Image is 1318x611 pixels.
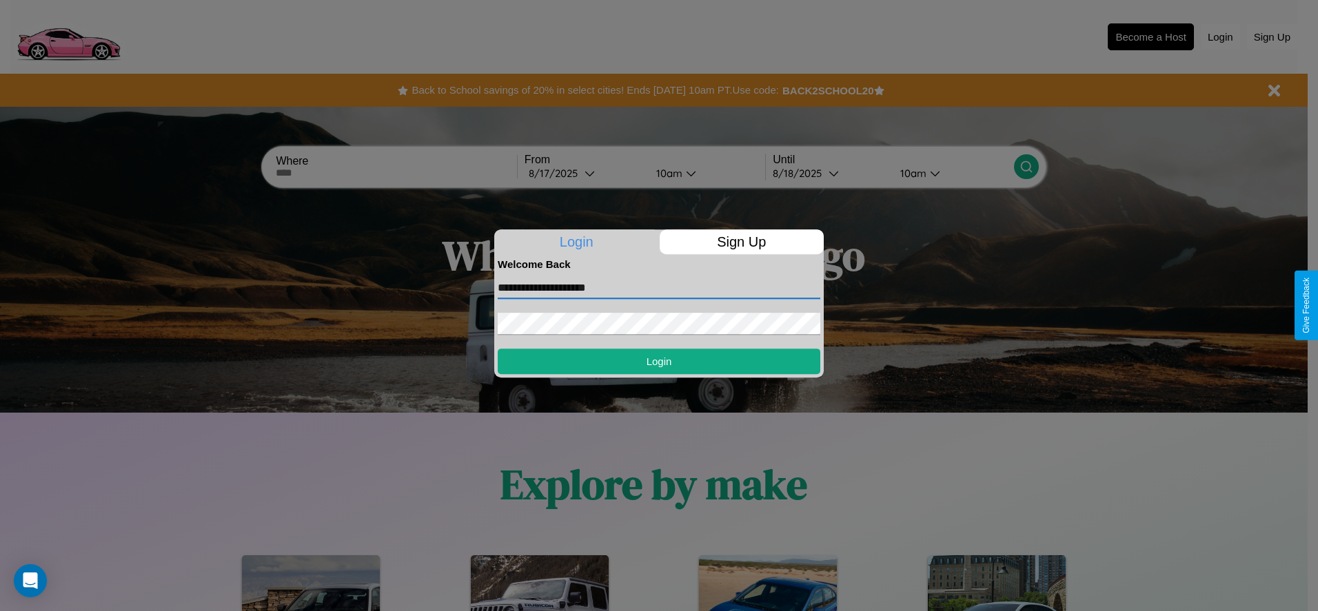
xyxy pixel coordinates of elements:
[494,229,659,254] p: Login
[660,229,824,254] p: Sign Up
[498,258,820,270] h4: Welcome Back
[1301,278,1311,333] div: Give Feedback
[14,564,47,597] div: Open Intercom Messenger
[498,349,820,374] button: Login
